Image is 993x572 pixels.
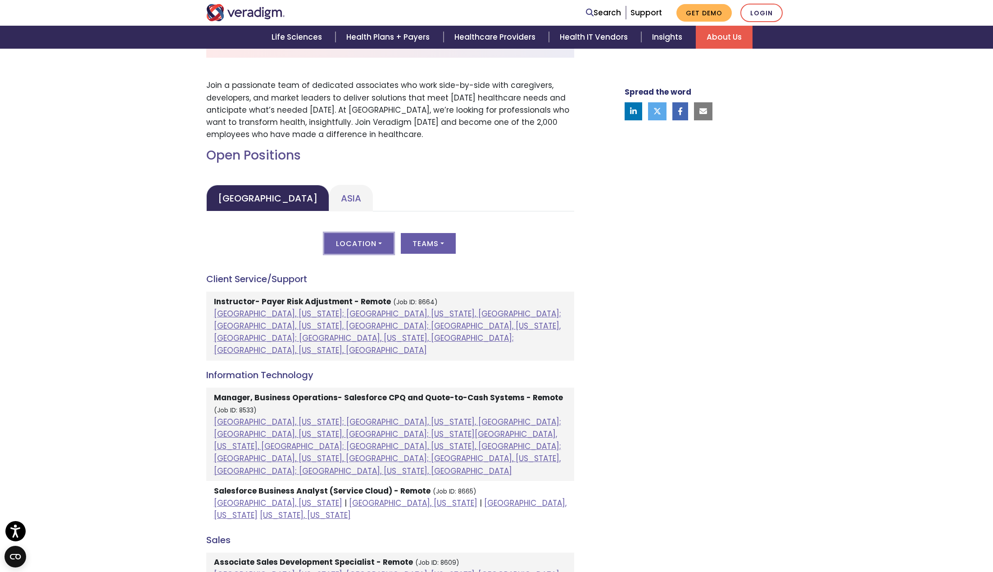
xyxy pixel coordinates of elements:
small: (Job ID: 8609) [415,558,459,567]
span: | [345,498,347,508]
a: [GEOGRAPHIC_DATA], [US_STATE] [349,498,477,508]
a: Asia [329,185,373,211]
small: (Job ID: 8533) [214,406,257,415]
a: Health IT Vendors [549,26,641,49]
a: [GEOGRAPHIC_DATA], [US_STATE]; [GEOGRAPHIC_DATA], [US_STATE], [GEOGRAPHIC_DATA]; [GEOGRAPHIC_DATA... [214,416,561,476]
strong: Manager, Business Operations- Salesforce CPQ and Quote-to-Cash Systems - Remote [214,392,563,403]
h4: Sales [206,535,574,545]
a: Health Plans + Payers [336,26,443,49]
a: Get Demo [676,4,732,22]
a: [GEOGRAPHIC_DATA], [US_STATE]; [GEOGRAPHIC_DATA], [US_STATE], [GEOGRAPHIC_DATA]; [GEOGRAPHIC_DATA... [214,308,561,356]
small: (Job ID: 8664) [393,298,438,307]
a: [US_STATE], [US_STATE] [260,510,351,521]
button: Location [324,233,394,254]
p: Join a passionate team of dedicated associates who work side-by-side with caregivers, developers,... [206,79,574,141]
a: Search [586,7,621,19]
a: About Us [696,26,753,49]
a: Login [740,4,783,22]
strong: Spread the word [625,87,691,97]
a: Support [630,7,662,18]
a: Insights [641,26,696,49]
button: Teams [401,233,456,254]
h4: Client Service/Support [206,274,574,284]
img: Veradigm logo [206,4,285,21]
button: Open CMP widget [5,546,26,567]
strong: Associate Sales Development Specialist - Remote [214,557,413,567]
strong: Salesforce Business Analyst (Service Cloud) - Remote [214,485,431,496]
a: [GEOGRAPHIC_DATA], [US_STATE] [214,498,342,508]
h4: Information Technology [206,370,574,380]
strong: Instructor- Payer Risk Adjustment - Remote [214,296,391,307]
a: Healthcare Providers [444,26,549,49]
a: [GEOGRAPHIC_DATA] [206,185,329,211]
h2: Open Positions [206,148,574,163]
a: Life Sciences [261,26,336,49]
small: (Job ID: 8665) [433,487,476,496]
span: | [480,498,482,508]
